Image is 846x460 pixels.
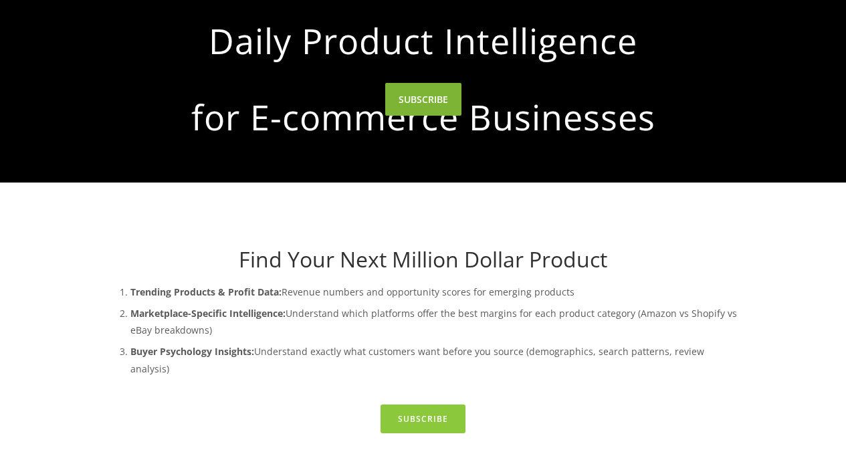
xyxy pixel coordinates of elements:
[130,307,286,320] strong: Marketplace-Specific Intelligence:
[125,86,722,148] strong: for E-commerce Businesses
[125,9,722,72] strong: Daily Product Intelligence
[385,83,461,116] a: SUBSCRIBE
[130,285,282,298] strong: Trending Products & Profit Data:
[130,343,743,376] p: Understand exactly what customers want before you source (demographics, search patterns, review a...
[104,247,743,272] h1: Find Your Next Million Dollar Product
[130,305,743,338] p: Understand which platforms offer the best margins for each product category (Amazon vs Shopify vs...
[381,405,465,433] a: Subscribe
[130,345,254,358] strong: Buyer Psychology Insights:
[130,283,743,300] p: Revenue numbers and opportunity scores for emerging products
